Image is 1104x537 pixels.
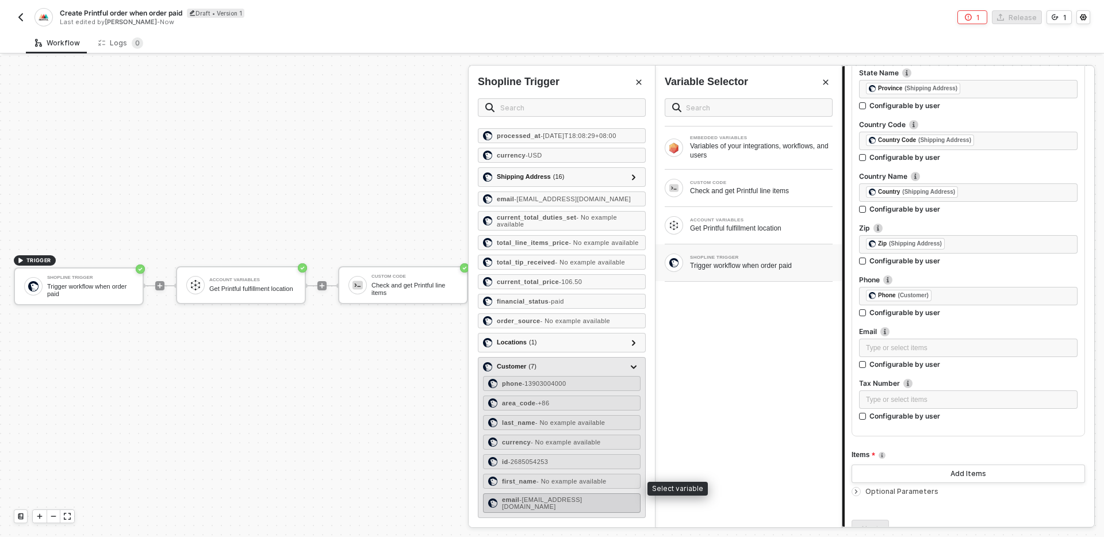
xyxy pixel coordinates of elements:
img: currency [488,438,497,447]
div: Configurable by user [869,152,940,162]
div: Shipping Address [497,172,564,182]
strong: total_line_items_price [497,239,569,246]
div: 1 [1063,13,1067,22]
span: icon-edit [189,10,195,16]
div: Configurable by user [869,308,940,317]
img: search [672,103,681,112]
div: Trigger workflow when order paid [690,261,833,270]
img: Block [669,258,678,267]
div: Configurable by user [869,359,940,369]
img: id [488,457,497,466]
span: - No example available [569,239,639,246]
div: Workflow [35,39,80,48]
label: Tax Number [859,378,1078,388]
img: search [485,103,494,112]
strong: order_source [497,317,540,324]
span: icon-minus [50,513,57,520]
label: Country Code [859,120,1078,129]
div: Variable Selector [665,75,748,89]
div: Logs [98,37,143,49]
span: icon-expand [64,513,71,520]
img: fieldIcon [869,189,876,195]
img: back [16,13,25,22]
img: fieldIcon [869,137,876,144]
img: phone [488,379,497,388]
img: icon-info [880,327,890,336]
img: icon-info [909,120,918,129]
span: - 13903004000 [522,380,566,387]
button: Add Items [852,465,1085,483]
div: Variables of your integrations, workflows, and users [690,141,833,160]
img: icon-info [873,224,883,233]
img: total_tip_received [483,258,492,267]
img: email [483,194,492,204]
img: fieldIcon [869,240,876,247]
div: Get Printful fulfillment location [690,224,833,233]
label: Phone [859,275,1078,285]
div: ACCOUNT VARIABLES [690,218,833,223]
img: current_total_duties_set [483,216,492,225]
button: Close [632,75,646,89]
span: - No example available [536,478,607,485]
span: - [EMAIL_ADDRESS][DOMAIN_NAME] [514,195,631,202]
div: (Shipping Address) [889,239,942,248]
img: icon-info [911,172,920,181]
label: State Name [859,68,1078,78]
sup: 0 [132,37,143,49]
img: fieldIcon [869,85,876,92]
button: Release [992,10,1042,24]
strong: email [497,195,514,202]
img: currency [483,151,492,160]
div: Customer [497,362,536,371]
span: ( 16 ) [553,172,565,182]
button: back [14,10,28,24]
img: icon-info [902,68,911,78]
img: icon-info [879,452,885,459]
img: area_code [488,398,497,408]
div: Zip [878,239,887,249]
label: Email [859,327,1078,336]
div: Shopline Trigger [478,75,559,89]
button: Close [819,75,833,89]
img: fieldIcon [869,292,876,299]
span: icon-error-page [965,14,972,21]
strong: area_code [502,400,535,406]
button: 1 [1046,10,1072,24]
div: SHOPLINE TRIGGER [690,255,833,260]
strong: id [502,458,508,465]
img: customer [483,362,492,371]
span: Create Printful order when order paid [60,8,182,18]
img: shipping_address [483,172,492,182]
div: CUSTOM CODE [690,181,833,185]
strong: first_name [502,478,536,485]
div: (Customer) [898,291,929,300]
input: Search [686,101,825,114]
span: - No example available [555,259,625,266]
div: (Shipping Address) [904,84,957,93]
div: Select variable [647,482,708,496]
span: - [DATE]T18:08:29+08:00 [540,132,616,139]
span: - 106.50 [559,278,582,285]
span: - paid [549,298,564,305]
span: - +86 [535,400,549,406]
div: Country [878,187,900,197]
strong: current_total_price [497,278,559,285]
div: Configurable by user [869,256,940,266]
span: icon-settings [1080,14,1087,21]
strong: phone [502,380,522,387]
strong: currency [497,152,526,159]
strong: currency [502,439,531,446]
span: icon-versioning [1052,14,1059,21]
div: Country Code [878,135,916,145]
div: Last edited by - Now [60,18,551,26]
strong: processed_at [497,132,540,139]
div: Check and get Printful line items [690,186,833,195]
img: Block [669,221,678,230]
img: order_source [483,316,492,325]
img: last_name [488,418,497,427]
label: Zip [859,223,1078,233]
span: - USD [526,152,542,159]
img: Block [669,183,678,193]
img: integration-icon [39,12,48,22]
strong: current_total_duties_set [497,214,576,221]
